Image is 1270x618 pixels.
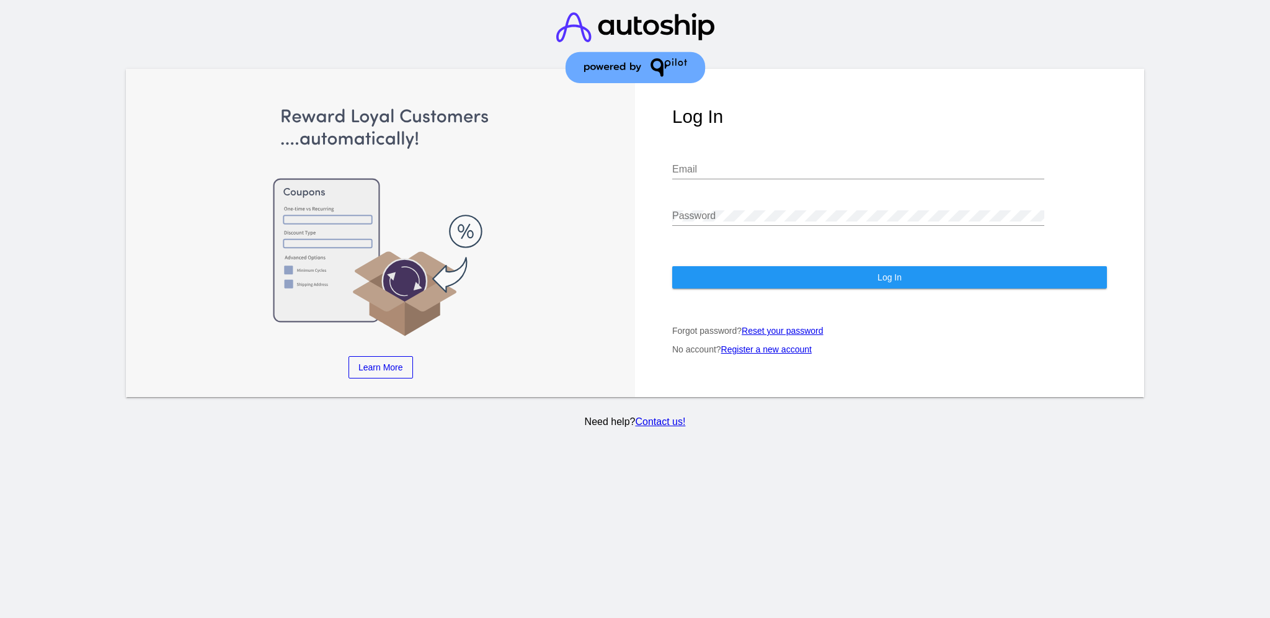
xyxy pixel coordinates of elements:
p: No account? [672,344,1107,354]
p: Need help? [123,416,1147,428]
a: Reset your password [742,326,824,336]
input: Email [672,164,1044,175]
a: Contact us! [635,416,685,427]
h1: Log In [672,106,1107,127]
a: Learn More [349,356,413,378]
span: Learn More [358,362,403,372]
a: Register a new account [721,344,812,354]
button: Log In [672,266,1107,289]
img: Apply Coupons Automatically to Scheduled Orders with QPilot [163,106,598,338]
p: Forgot password? [672,326,1107,336]
span: Log In [877,272,902,282]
